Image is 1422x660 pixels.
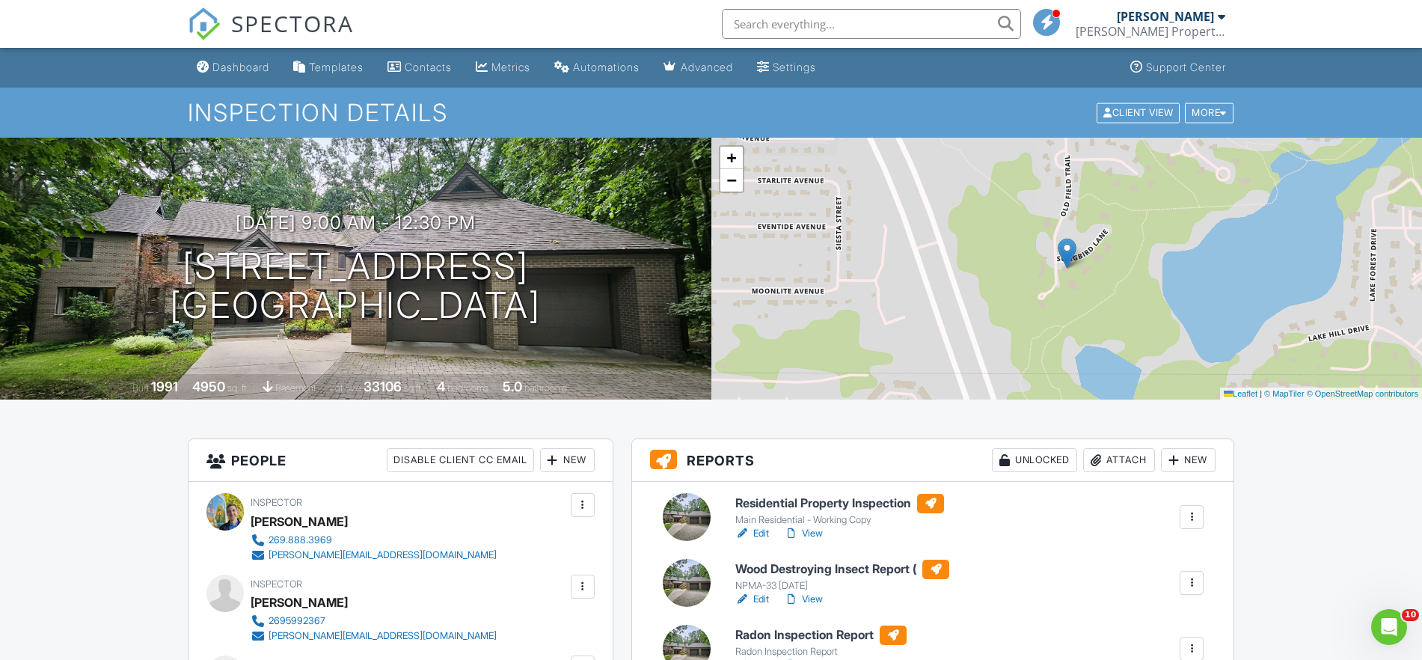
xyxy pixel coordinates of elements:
div: [PERSON_NAME] [1117,9,1214,24]
h6: Wood Destroying Insect Report ( [735,560,949,579]
a: Client View [1095,106,1183,117]
a: 2695992367 [251,614,497,629]
h3: Reports [632,439,1234,482]
span: SPECTORA [231,7,354,39]
a: © MapTiler [1264,389,1305,398]
div: Unlocked [992,448,1077,472]
h1: [STREET_ADDRESS] [GEOGRAPHIC_DATA] [170,247,541,326]
span: Lot Size [330,382,361,394]
div: Metrics [491,61,530,73]
div: [PERSON_NAME] [251,591,348,614]
span: | [1260,389,1262,398]
a: © OpenStreetMap contributors [1307,389,1418,398]
div: Support Center [1146,61,1226,73]
span: sq. ft. [227,382,248,394]
a: [PERSON_NAME][EMAIL_ADDRESS][DOMAIN_NAME] [251,548,497,563]
span: sq.ft. [404,382,423,394]
div: Automations [573,61,640,73]
div: Templates [309,61,364,73]
a: Leaflet [1224,389,1257,398]
a: SPECTORA [188,20,354,52]
div: 269.888.3969 [269,534,332,546]
a: Metrics [470,54,536,82]
img: Marker [1058,238,1076,269]
div: Settings [773,61,816,73]
span: basement [275,382,316,394]
h6: Radon Inspection Report [735,626,907,645]
a: 269.888.3969 [251,533,497,548]
a: [PERSON_NAME][EMAIL_ADDRESS][DOMAIN_NAME] [251,629,497,644]
div: 4 [437,379,445,394]
div: Contacts [405,61,452,73]
a: Contacts [381,54,458,82]
div: [PERSON_NAME][EMAIL_ADDRESS][DOMAIN_NAME] [269,630,497,642]
div: Main Residential - Working Copy [735,514,944,526]
div: 2695992367 [269,615,325,627]
div: Advanced [681,61,733,73]
div: Radon Inspection Report [735,646,907,658]
input: Search everything... [722,9,1021,39]
a: Zoom out [720,169,743,192]
div: Client View [1097,103,1180,123]
span: Inspector [251,578,302,590]
a: Templates [287,54,370,82]
div: Attach [1083,448,1155,472]
div: 1991 [151,379,178,394]
a: Zoom in [720,147,743,169]
div: New [540,448,595,472]
span: 10 [1402,609,1419,621]
div: Dashboard [212,61,269,73]
a: Residential Property Inspection Main Residential - Working Copy [735,494,944,527]
a: Dashboard [191,54,275,82]
div: NPMA-33 [DATE] [735,580,949,592]
a: Wood Destroying Insect Report ( NPMA-33 [DATE] [735,560,949,593]
div: 5.0 [503,379,522,394]
div: [PERSON_NAME][EMAIL_ADDRESS][DOMAIN_NAME] [269,549,497,561]
div: Baker Property Inspections [1076,24,1225,39]
img: The Best Home Inspection Software - Spectora [188,7,221,40]
h1: Inspection Details [188,100,1235,126]
a: View [784,526,823,541]
a: Radon Inspection Report Radon Inspection Report [735,626,907,659]
iframe: Intercom live chat [1371,609,1407,645]
div: [PERSON_NAME] [251,510,348,533]
a: Advanced [658,54,739,82]
div: New [1161,448,1216,472]
div: 4950 [192,379,225,394]
a: Settings [751,54,822,82]
a: Automations (Basic) [548,54,646,82]
a: Support Center [1124,54,1232,82]
a: View [784,592,823,607]
span: + [726,148,736,167]
span: Built [132,382,149,394]
span: Inspector [251,497,302,508]
h6: Residential Property Inspection [735,494,944,513]
span: bedrooms [447,382,488,394]
a: Edit [735,526,769,541]
span: − [726,171,736,189]
span: bathrooms [524,382,567,394]
h3: [DATE] 9:00 am - 12:30 pm [236,213,476,233]
div: Disable Client CC Email [387,448,534,472]
h3: People [189,439,613,482]
div: 33106 [364,379,402,394]
a: Edit [735,592,769,607]
div: More [1185,103,1233,123]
